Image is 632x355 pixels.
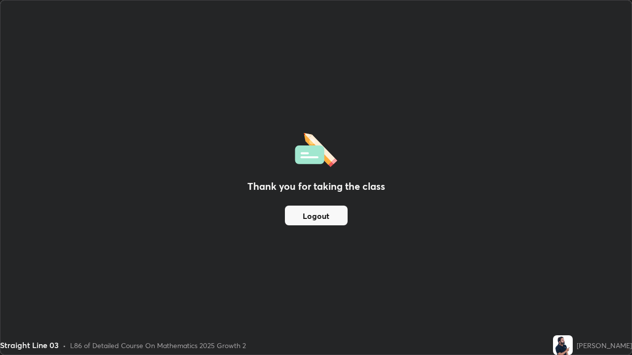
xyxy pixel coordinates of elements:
[295,130,337,167] img: offlineFeedback.1438e8b3.svg
[247,179,385,194] h2: Thank you for taking the class
[553,335,573,355] img: d555e2c214c544948a5787e7ef02be78.jpg
[63,340,66,351] div: •
[577,340,632,351] div: [PERSON_NAME]
[70,340,246,351] div: L86 of Detailed Course On Mathematics 2025 Growth 2
[285,206,348,225] button: Logout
